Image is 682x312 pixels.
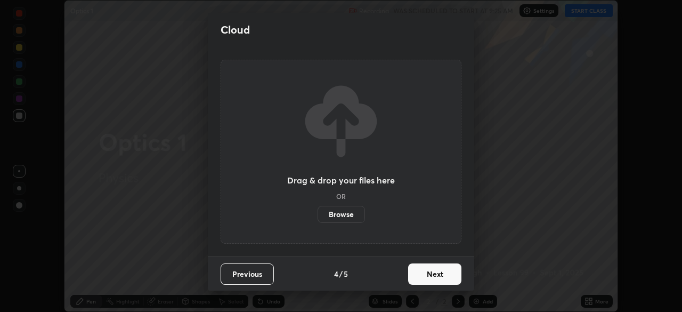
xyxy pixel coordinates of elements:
[287,176,395,185] h3: Drag & drop your files here
[344,268,348,279] h4: 5
[221,23,250,37] h2: Cloud
[336,193,346,199] h5: OR
[334,268,338,279] h4: 4
[408,263,461,285] button: Next
[221,263,274,285] button: Previous
[339,268,343,279] h4: /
